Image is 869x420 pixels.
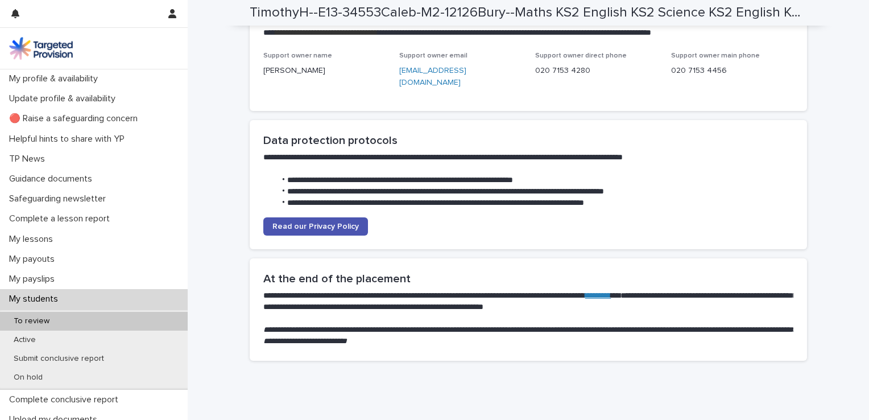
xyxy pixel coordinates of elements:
span: Support owner email [399,52,467,59]
h2: At the end of the placement [263,272,793,286]
p: My payouts [5,254,64,265]
span: Support owner main phone [671,52,760,59]
p: TP News [5,154,54,164]
p: My profile & availability [5,73,107,84]
p: Complete conclusive report [5,394,127,405]
h2: TimothyH--E13-34553Caleb-M2-12126Bury--Maths KS2 English KS2 Science KS2 English KS1 Maths KS1 Sc... [250,5,802,21]
p: Complete a lesson report [5,213,119,224]
a: [EMAIL_ADDRESS][DOMAIN_NAME] [399,67,466,87]
img: M5nRWzHhSzIhMunXDL62 [9,37,73,60]
p: My payslips [5,274,64,285]
p: To review [5,316,59,326]
span: Read our Privacy Policy [272,223,359,230]
p: 020 7153 4280 [535,65,657,77]
p: 020 7153 4456 [671,65,793,77]
p: Guidance documents [5,174,101,184]
span: Support owner name [263,52,332,59]
p: Helpful hints to share with YP [5,134,134,145]
a: Read our Privacy Policy [263,217,368,236]
p: Active [5,335,45,345]
p: [PERSON_NAME] [263,65,386,77]
h2: Data protection protocols [263,134,793,147]
p: My students [5,294,67,304]
span: Support owner direct phone [535,52,627,59]
p: On hold [5,373,52,382]
p: 🔴 Raise a safeguarding concern [5,113,147,124]
p: Safeguarding newsletter [5,193,115,204]
p: My lessons [5,234,62,245]
p: Submit conclusive report [5,354,113,364]
p: Update profile & availability [5,93,125,104]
